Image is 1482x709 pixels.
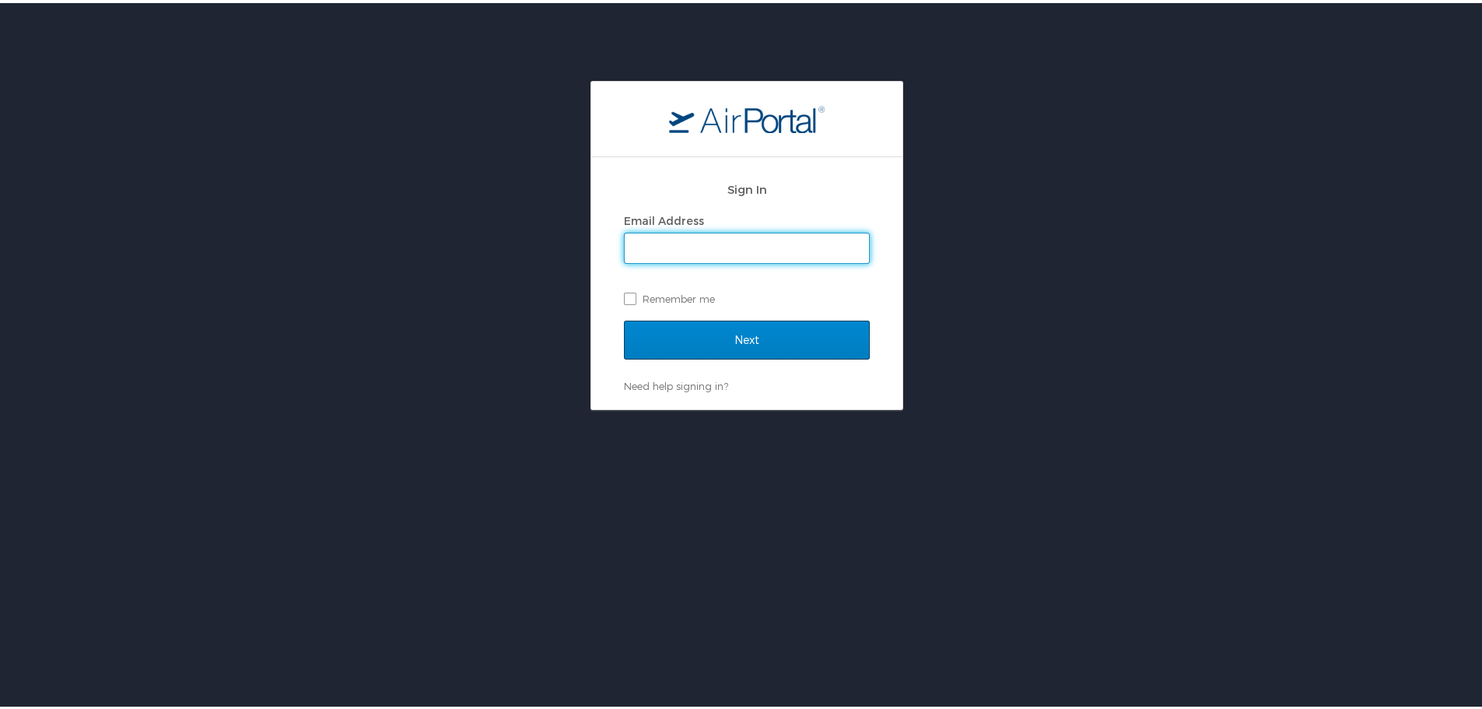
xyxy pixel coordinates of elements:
h2: Sign In [624,177,870,195]
img: logo [669,102,825,130]
a: Need help signing in? [624,377,728,389]
input: Next [624,318,870,356]
label: Email Address [624,211,704,224]
label: Remember me [624,284,870,307]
